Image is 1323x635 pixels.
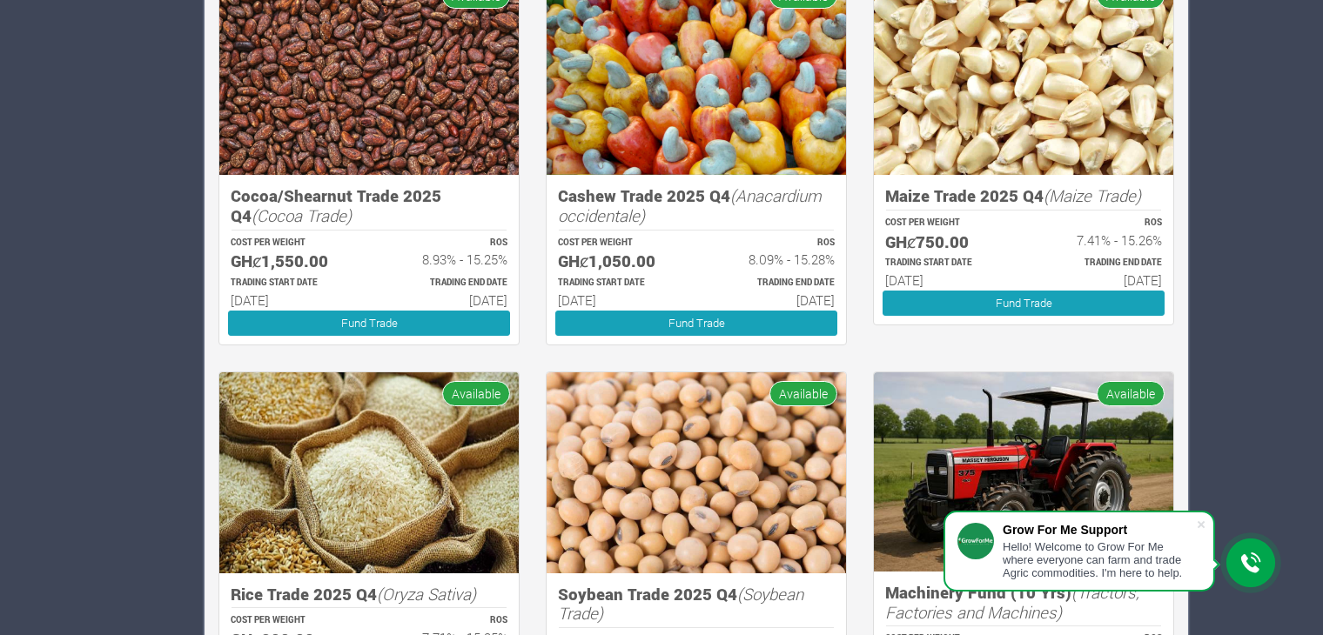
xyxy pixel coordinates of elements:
[712,292,835,308] h6: [DATE]
[558,277,681,290] p: Estimated Trading Start Date
[885,217,1008,230] p: COST PER WEIGHT
[712,237,835,250] p: ROS
[1039,217,1162,230] p: ROS
[558,585,835,624] h5: Soybean Trade 2025 Q4
[1044,184,1141,206] i: (Maize Trade)
[385,277,507,290] p: Estimated Trading End Date
[558,583,803,625] i: (Soybean Trade)
[219,372,519,573] img: growforme image
[231,251,353,271] h5: GHȼ1,550.00
[1039,257,1162,270] p: Estimated Trading End Date
[885,257,1008,270] p: Estimated Trading Start Date
[558,251,681,271] h5: GHȼ1,050.00
[385,251,507,267] h6: 8.93% - 15.25%
[558,186,835,225] h5: Cashew Trade 2025 Q4
[547,372,846,573] img: growforme image
[558,237,681,250] p: COST PER WEIGHT
[228,311,510,336] a: Fund Trade
[885,186,1162,206] h5: Maize Trade 2025 Q4
[385,292,507,308] h6: [DATE]
[1003,540,1196,579] div: Hello! Welcome to Grow For Me where everyone can farm and trade Agric commodities. I'm here to help.
[712,277,835,290] p: Estimated Trading End Date
[1039,232,1162,248] h6: 7.41% - 15.26%
[231,614,353,627] p: COST PER WEIGHT
[385,614,507,627] p: ROS
[1097,381,1165,406] span: Available
[442,381,510,406] span: Available
[1039,272,1162,288] h6: [DATE]
[231,277,353,290] p: Estimated Trading Start Date
[885,581,1139,623] i: (Tractors, Factories and Machines)
[885,232,1008,252] h5: GHȼ750.00
[558,184,822,226] i: (Anacardium occidentale)
[885,583,1162,622] h5: Machinery Fund (10 Yrs)
[874,372,1173,571] img: growforme image
[252,204,352,226] i: (Cocoa Trade)
[1003,523,1196,537] div: Grow For Me Support
[377,583,476,605] i: (Oryza Sativa)
[231,292,353,308] h6: [DATE]
[558,292,681,308] h6: [DATE]
[231,237,353,250] p: COST PER WEIGHT
[231,585,507,605] h5: Rice Trade 2025 Q4
[885,272,1008,288] h6: [DATE]
[769,381,837,406] span: Available
[231,186,507,225] h5: Cocoa/Shearnut Trade 2025 Q4
[883,291,1165,316] a: Fund Trade
[555,311,837,336] a: Fund Trade
[385,237,507,250] p: ROS
[712,251,835,267] h6: 8.09% - 15.28%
